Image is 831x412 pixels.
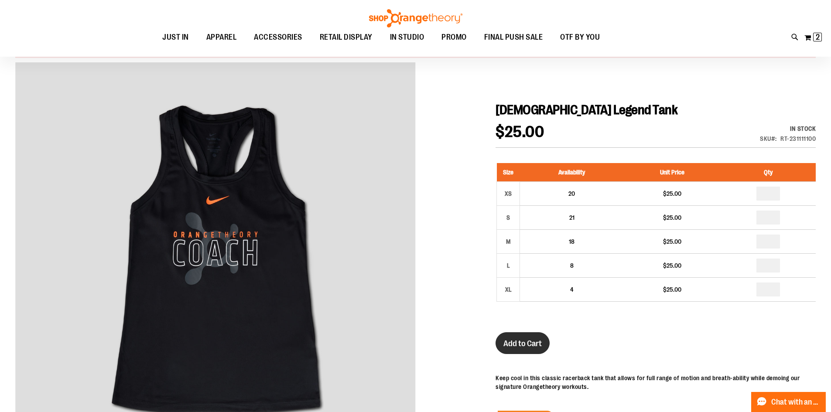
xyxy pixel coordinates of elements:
button: Chat with an Expert [751,392,826,412]
button: Add to Cart [496,332,550,354]
strong: SKU [760,135,777,142]
a: PROMO [433,27,475,48]
a: RETAIL DISPLAY [311,27,381,48]
div: $25.00 [628,261,716,270]
div: In stock [760,124,816,133]
span: IN STUDIO [390,27,424,47]
span: PROMO [441,27,467,47]
div: L [502,259,515,272]
div: XL [502,283,515,296]
a: JUST IN [154,27,198,48]
span: OTF BY YOU [560,27,600,47]
a: ACCESSORIES [245,27,311,48]
span: APPAREL [206,27,237,47]
div: S [502,211,515,224]
a: APPAREL [198,27,246,48]
span: FINAL PUSH SALE [484,27,543,47]
span: 21 [569,214,575,221]
span: 20 [568,190,575,197]
span: JUST IN [162,27,189,47]
th: Unit Price [623,163,721,182]
div: $25.00 [628,237,716,246]
img: Shop Orangetheory [368,9,464,27]
span: RETAIL DISPLAY [320,27,373,47]
div: $25.00 [628,189,716,198]
span: 4 [570,286,574,293]
p: Keep cool in this classic racerback tank that allows for full range of motion and breath-ability ... [496,374,816,391]
div: M [502,235,515,248]
div: $25.00 [628,285,716,294]
a: FINAL PUSH SALE [475,27,552,48]
div: $25.00 [628,213,716,222]
span: 8 [570,262,574,269]
a: OTF BY YOU [551,27,609,48]
div: RT-231111100 [780,134,816,143]
span: 18 [569,238,575,245]
th: Availability [520,163,624,182]
div: XS [502,187,515,200]
span: $25.00 [496,123,544,141]
th: Qty [721,163,816,182]
span: 2 [816,33,820,41]
span: Add to Cart [503,339,542,348]
span: Chat with an Expert [771,398,821,406]
a: IN STUDIO [381,27,433,47]
div: Availability [760,124,816,133]
th: Size [497,163,520,182]
span: [DEMOGRAPHIC_DATA] Legend Tank [496,102,677,117]
span: ACCESSORIES [254,27,302,47]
